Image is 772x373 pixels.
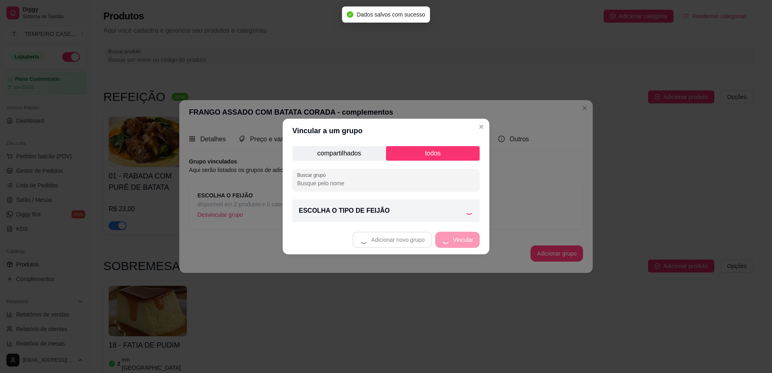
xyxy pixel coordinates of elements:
header: Vincular a um grupo [283,119,489,143]
button: Close [475,120,488,133]
input: Buscar grupo [297,179,475,187]
p: ESCOLHA O TIPO DE FEIJÃO [299,206,390,216]
p: compartilhados [292,146,386,161]
p: todos [386,146,480,161]
div: Loading [465,207,473,215]
label: Buscar grupo [297,172,329,178]
span: check-circle [347,11,353,18]
span: Dados salvos com sucesso [357,11,425,18]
